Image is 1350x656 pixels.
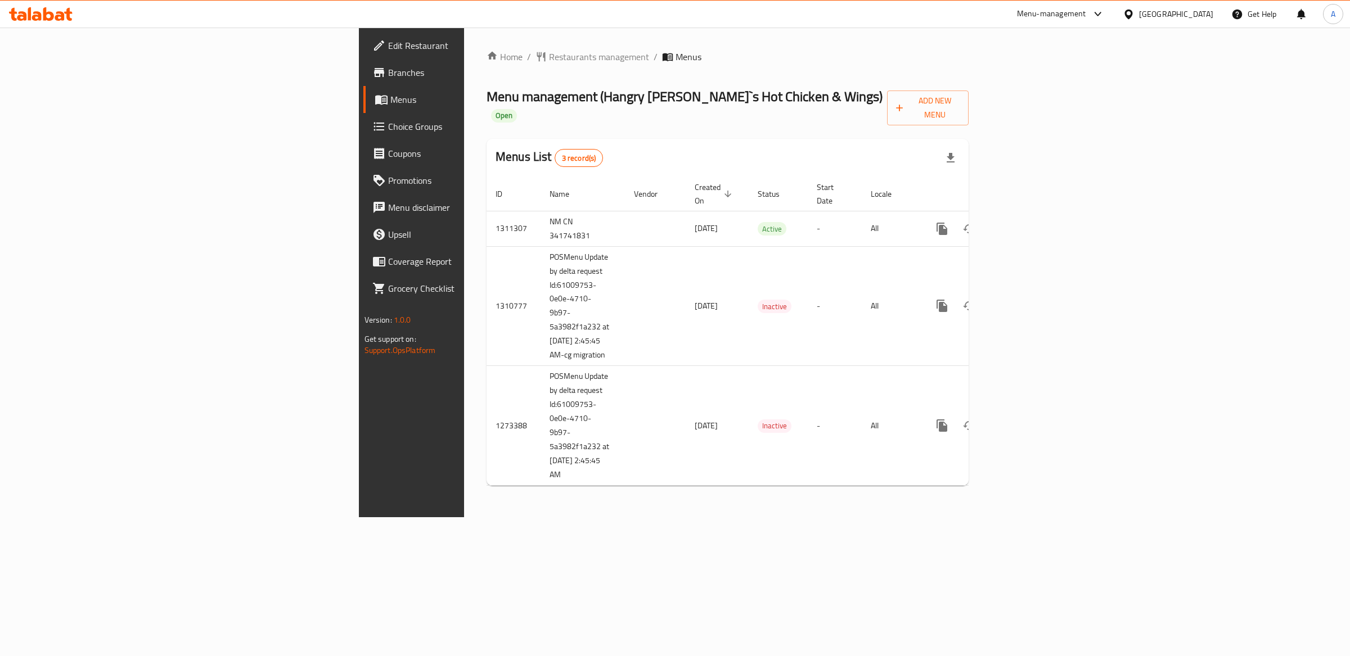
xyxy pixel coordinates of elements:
[808,211,862,246] td: -
[549,50,649,64] span: Restaurants management
[695,221,718,236] span: [DATE]
[634,187,672,201] span: Vendor
[896,94,960,122] span: Add New Menu
[363,86,584,113] a: Menus
[862,246,920,366] td: All
[654,50,658,64] li: /
[758,300,791,313] span: Inactive
[758,419,791,432] span: Inactive
[388,282,575,295] span: Grocery Checklist
[487,177,1046,486] table: enhanced table
[956,292,983,319] button: Change Status
[956,412,983,439] button: Change Status
[364,332,416,346] span: Get support on:
[487,50,969,64] nav: breadcrumb
[363,140,584,167] a: Coupons
[862,366,920,486] td: All
[1331,8,1335,20] span: A
[394,313,411,327] span: 1.0.0
[808,246,862,366] td: -
[363,113,584,140] a: Choice Groups
[808,366,862,486] td: -
[364,313,392,327] span: Version:
[364,343,436,358] a: Support.OpsPlatform
[388,147,575,160] span: Coupons
[388,228,575,241] span: Upsell
[388,174,575,187] span: Promotions
[388,120,575,133] span: Choice Groups
[929,292,956,319] button: more
[695,180,735,207] span: Created On
[758,222,786,236] div: Active
[862,211,920,246] td: All
[363,248,584,275] a: Coverage Report
[817,180,848,207] span: Start Date
[535,50,649,64] a: Restaurants management
[695,298,718,313] span: [DATE]
[929,215,956,242] button: more
[388,39,575,52] span: Edit Restaurant
[871,187,906,201] span: Locale
[920,177,1046,211] th: Actions
[388,201,575,214] span: Menu disclaimer
[388,66,575,79] span: Branches
[929,412,956,439] button: more
[363,59,584,86] a: Branches
[487,84,883,109] span: Menu management ( Hangry [PERSON_NAME]`s Hot Chicken & Wings )
[363,32,584,59] a: Edit Restaurant
[496,148,603,167] h2: Menus List
[956,215,983,242] button: Change Status
[363,167,584,194] a: Promotions
[695,418,718,433] span: [DATE]
[496,187,517,201] span: ID
[388,255,575,268] span: Coverage Report
[758,419,791,433] div: Inactive
[758,223,786,236] span: Active
[676,50,701,64] span: Menus
[937,144,964,171] div: Export file
[1017,7,1086,21] div: Menu-management
[363,275,584,302] a: Grocery Checklist
[363,194,584,221] a: Menu disclaimer
[1139,8,1213,20] div: [GEOGRAPHIC_DATA]
[555,153,603,164] span: 3 record(s)
[390,93,575,106] span: Menus
[363,221,584,248] a: Upsell
[887,91,969,125] button: Add New Menu
[550,187,584,201] span: Name
[555,149,604,167] div: Total records count
[758,187,794,201] span: Status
